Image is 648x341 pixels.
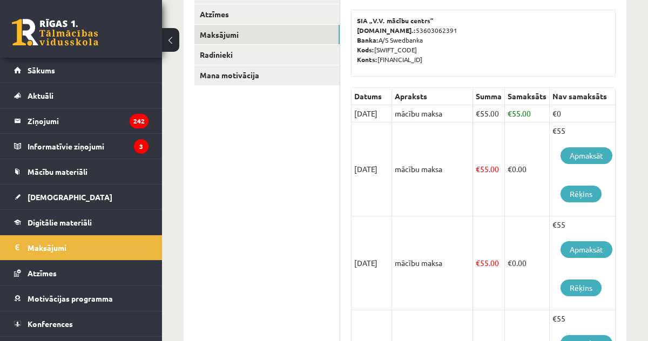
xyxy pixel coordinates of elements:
th: Summa [473,88,505,105]
legend: Maksājumi [28,235,148,260]
td: €0 [550,105,616,122]
a: Aktuāli [14,83,148,108]
a: Atzīmes [14,261,148,285]
a: [DEMOGRAPHIC_DATA] [14,185,148,209]
a: Rīgas 1. Tālmācības vidusskola [12,19,98,46]
td: [DATE] [352,122,392,216]
a: Mācību materiāli [14,159,148,184]
span: Konferences [28,319,73,329]
th: Samaksāts [505,88,550,105]
a: Mana motivācija [194,65,340,85]
th: Apraksts [392,88,473,105]
td: mācību maksa [392,216,473,310]
td: [DATE] [352,105,392,122]
td: €55 [550,122,616,216]
b: Konts: [357,55,377,64]
a: Sākums [14,58,148,83]
th: Nav samaksāts [550,88,616,105]
span: [DEMOGRAPHIC_DATA] [28,192,112,202]
td: 55.00 [473,105,505,122]
td: [DATE] [352,216,392,310]
span: Motivācijas programma [28,294,113,303]
a: Apmaksāt [561,241,612,258]
i: 3 [134,139,148,154]
span: Aktuāli [28,91,53,100]
a: Maksājumi [14,235,148,260]
a: Atzīmes [194,4,340,24]
a: Ziņojumi242 [14,108,148,133]
p: 53603062391 A/S Swedbanka [SWIFT_CODE] [FINANCIAL_ID] [357,16,610,64]
td: mācību maksa [392,105,473,122]
span: Atzīmes [28,268,57,278]
a: Konferences [14,311,148,336]
a: Rēķins [561,279,602,296]
legend: Ziņojumi [28,108,148,133]
legend: Informatīvie ziņojumi [28,134,148,159]
b: Banka: [357,36,379,44]
span: € [508,108,512,118]
i: 242 [130,114,148,128]
span: € [508,258,512,268]
th: Datums [352,88,392,105]
b: SIA „V.V. mācību centrs” [357,16,434,25]
td: €55 [550,216,616,310]
td: 55.00 [473,216,505,310]
span: Mācību materiāli [28,167,87,176]
span: € [476,108,480,118]
a: Motivācijas programma [14,286,148,311]
td: 55.00 [505,105,550,122]
span: € [476,258,480,268]
td: mācību maksa [392,122,473,216]
a: Digitālie materiāli [14,210,148,235]
b: Kods: [357,45,374,54]
span: € [508,164,512,174]
a: Rēķins [561,186,602,202]
a: Maksājumi [194,25,340,45]
a: Radinieki [194,45,340,65]
span: Sākums [28,65,55,75]
span: Digitālie materiāli [28,217,92,227]
a: Apmaksāt [561,147,612,164]
td: 0.00 [505,216,550,310]
b: [DOMAIN_NAME].: [357,26,416,35]
td: 55.00 [473,122,505,216]
a: Informatīvie ziņojumi3 [14,134,148,159]
span: € [476,164,480,174]
td: 0.00 [505,122,550,216]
